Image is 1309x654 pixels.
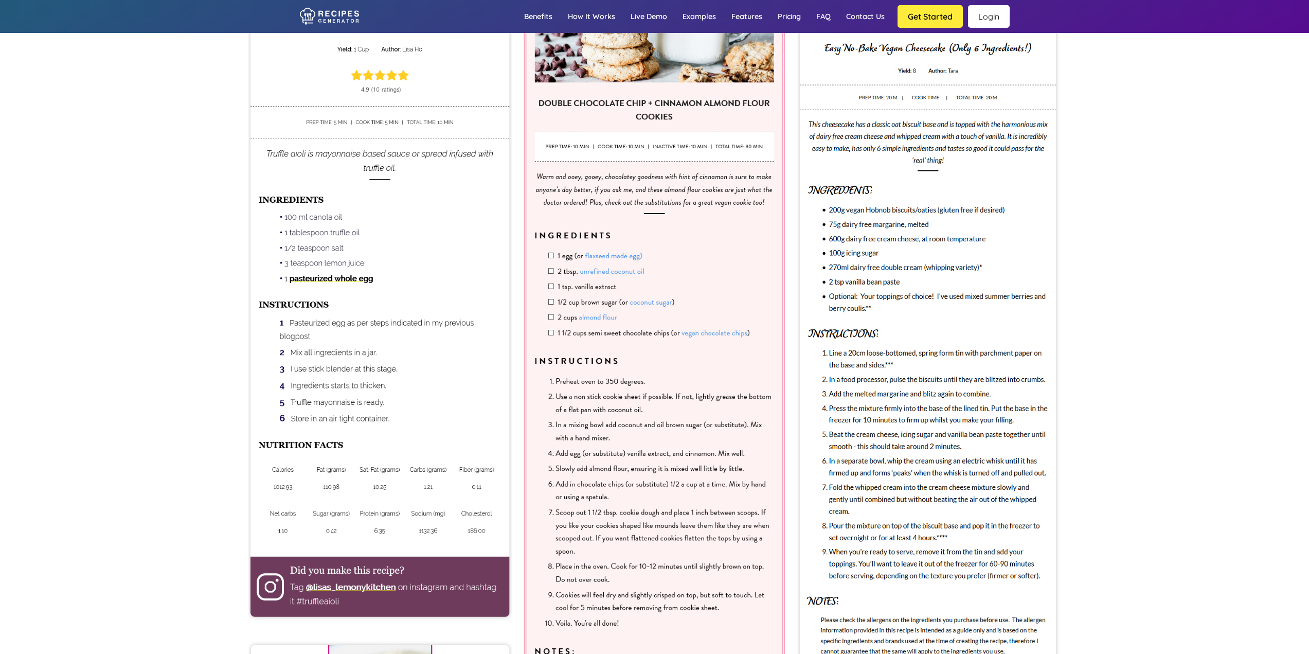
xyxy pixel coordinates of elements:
[623,2,675,31] a: Live demo
[560,2,623,31] a: How it works
[809,2,838,31] a: FAQ
[516,2,560,31] a: Benefits
[724,2,770,31] a: Features
[898,5,963,28] button: Get Started
[770,2,809,31] a: Pricing
[838,2,892,31] a: Contact us
[675,2,724,31] a: Examples
[968,5,1010,28] a: Login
